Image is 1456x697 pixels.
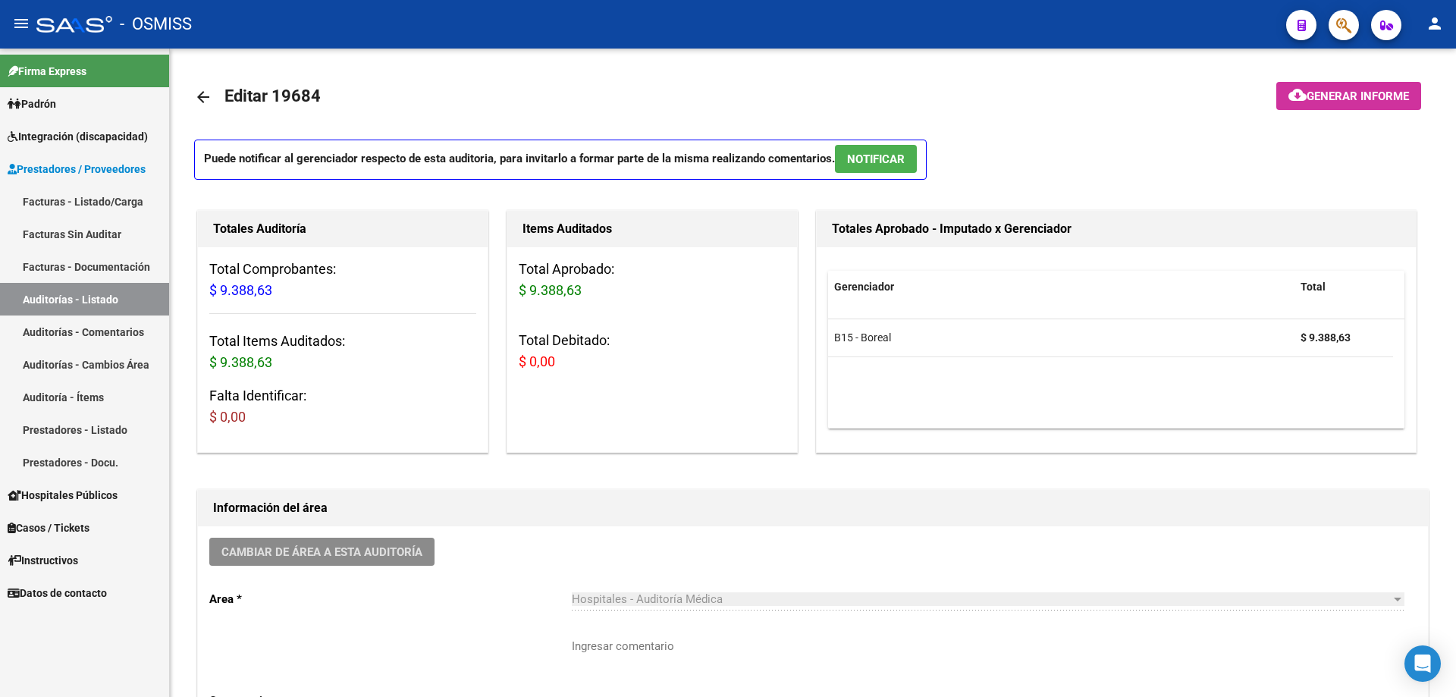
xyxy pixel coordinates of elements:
span: Casos / Tickets [8,520,89,536]
h3: Total Debitado: [519,330,786,372]
span: $ 0,00 [209,409,246,425]
span: Hospitales Públicos [8,487,118,504]
datatable-header-cell: Gerenciador [828,271,1294,303]
div: Open Intercom Messenger [1404,645,1441,682]
span: Firma Express [8,63,86,80]
h1: Información del área [213,496,1413,520]
span: $ 9.388,63 [519,282,582,298]
span: - OSMISS [120,8,192,41]
mat-icon: menu [12,14,30,33]
button: NOTIFICAR [835,145,917,173]
span: Instructivos [8,552,78,569]
span: Total [1301,281,1326,293]
h3: Total Items Auditados: [209,331,476,373]
p: Area * [209,591,572,608]
h1: Totales Aprobado - Imputado x Gerenciador [832,217,1401,241]
datatable-header-cell: Total [1294,271,1393,303]
span: $ 9.388,63 [209,282,272,298]
span: Cambiar de área a esta auditoría [221,545,422,559]
span: B15 - Boreal [834,331,891,344]
span: $ 0,00 [519,353,555,369]
h1: Totales Auditoría [213,217,472,241]
strong: $ 9.388,63 [1301,331,1351,344]
span: Editar 19684 [224,86,321,105]
mat-icon: person [1426,14,1444,33]
span: Prestadores / Proveedores [8,161,146,177]
span: Datos de contacto [8,585,107,601]
p: Puede notificar al gerenciador respecto de esta auditoria, para invitarlo a formar parte de la mi... [194,140,927,180]
h1: Items Auditados [522,217,782,241]
span: $ 9.388,63 [209,354,272,370]
h3: Total Aprobado: [519,259,786,301]
span: Gerenciador [834,281,894,293]
button: Cambiar de área a esta auditoría [209,538,435,566]
mat-icon: arrow_back [194,88,212,106]
button: Generar informe [1276,82,1421,110]
span: Hospitales - Auditoría Médica [572,592,723,606]
mat-icon: cloud_download [1288,86,1307,104]
span: Generar informe [1307,89,1409,103]
span: Padrón [8,96,56,112]
span: Integración (discapacidad) [8,128,148,145]
span: NOTIFICAR [847,152,905,166]
h3: Total Comprobantes: [209,259,476,301]
h3: Falta Identificar: [209,385,476,428]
